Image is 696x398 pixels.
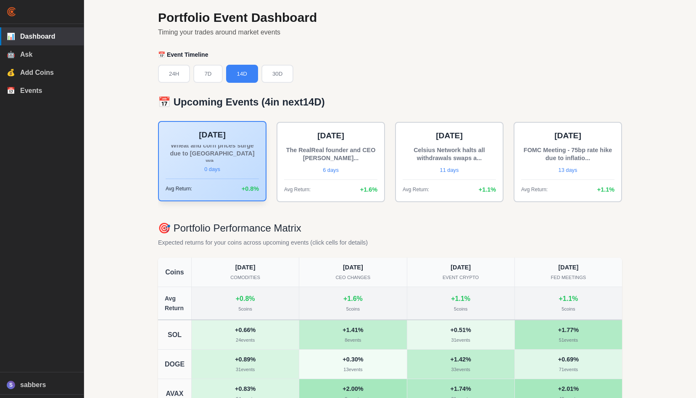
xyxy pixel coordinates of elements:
div: SOL - fed_meetings: 1.77% max return [515,320,622,349]
div: + 0.89 % [197,355,294,364]
div: COMODITIES [197,274,294,282]
div: [DATE] [304,263,401,272]
div: 31 events [412,337,509,344]
div: + 0.51 % [412,325,509,335]
span: Ask [20,51,77,58]
div: DOGE - comodities: 0.89% max return [192,350,299,379]
span: 💰 [7,69,15,76]
div: + 2.01 % [520,384,617,394]
h3: 🎯 Portfolio Performance Matrix [158,222,622,235]
span: + 1.1 % [479,185,496,195]
div: Avg Return [158,287,192,319]
div: DOGE [158,350,192,379]
div: FED MEETINGS [520,274,617,282]
div: Celsius Network halts all withdrawals swaps a... [403,146,496,163]
h1: Portfolio Event Dashboard [158,10,622,25]
span: Avg Return: [521,186,548,194]
div: The RealReal founder and CEO [PERSON_NAME]... [284,146,377,163]
img: Crust [7,7,17,17]
div: 6 days [284,166,377,174]
span: Avg Return: [166,185,192,193]
button: 7D [193,65,222,83]
div: 5 coins [562,306,575,313]
span: + 1.6 % [360,185,377,195]
div: + 1.1 % [559,293,578,304]
div: 5 coins [238,306,252,313]
div: 24 events [197,337,294,344]
div: 13 events [304,366,401,374]
span: + 1.1 % [597,185,614,195]
div: FOMC Meeting - 75bp rate hike due to inflatio... [521,146,614,163]
p: Timing your trades around market events [158,27,622,38]
div: 8 events [304,337,401,344]
div: DOGE - ceo_changes: 0.30% max return [299,350,407,379]
div: SOL - event_crypto: 0.51% max return [407,320,515,349]
div: + 1.77 % [520,325,617,335]
div: SOL [158,320,192,349]
div: DOGE - event_crypto: 1.42% max return [407,350,515,379]
div: [DATE] [166,129,259,142]
button: 30D [261,65,293,83]
div: [DATE] [521,129,614,142]
div: + 1.6 % [343,293,363,304]
div: + 0.66 % [197,325,294,335]
span: Events [20,87,77,95]
span: Dashboard [20,33,77,40]
div: 13 days [521,166,614,174]
span: sabbers [20,381,77,389]
div: + 1.41 % [304,325,401,335]
div: Wheat and corn prices surge due to [GEOGRAPHIC_DATA] wa... [166,145,259,162]
div: + 0.30 % [304,355,401,364]
div: EVENT CRYPTO [412,274,509,282]
span: Avg Return: [284,186,311,194]
div: 5 coins [454,306,467,313]
div: S [7,381,15,389]
div: + 2.00 % [304,384,401,394]
h3: 📅 Upcoming Events ( 4 in next 14D ) [158,96,622,108]
span: 🤖 [7,50,15,58]
div: SOL - ceo_changes: 1.41% max return [299,320,407,349]
div: + 1.74 % [412,384,509,394]
span: Add Coins [20,69,77,76]
div: [DATE] [403,129,496,142]
span: 📊 [7,32,15,40]
div: + 0.69 % [520,355,617,364]
div: 51 events [520,337,617,344]
div: SOL - comodities: 0.66% max return [192,320,299,349]
div: + 0.8 % [236,293,255,304]
div: 31 events [197,366,294,374]
div: 5 coins [346,306,360,313]
div: [DATE] [284,129,377,142]
div: 71 events [520,366,617,374]
div: [DATE] [412,263,509,272]
span: + 0.8 % [242,184,259,194]
div: 11 days [403,166,496,174]
div: [DATE] [197,263,294,272]
button: 14D [226,65,258,83]
span: Avg Return: [403,186,429,194]
div: + 0.83 % [197,384,294,394]
div: + 1.1 % [451,293,470,304]
span: 📅 [7,87,15,95]
div: Coins [158,258,192,287]
p: Expected returns for your coins across upcoming events (click cells for details) [158,238,622,248]
div: 33 events [412,366,509,374]
h2: 📅 Event Timeline [158,51,622,58]
div: CEO CHANGES [304,274,401,282]
div: [DATE] [520,263,617,272]
div: DOGE - fed_meetings: 0.69% max return [515,350,622,379]
button: 24H [158,65,190,83]
div: 0 days [166,165,259,174]
div: + 1.42 % [412,355,509,364]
